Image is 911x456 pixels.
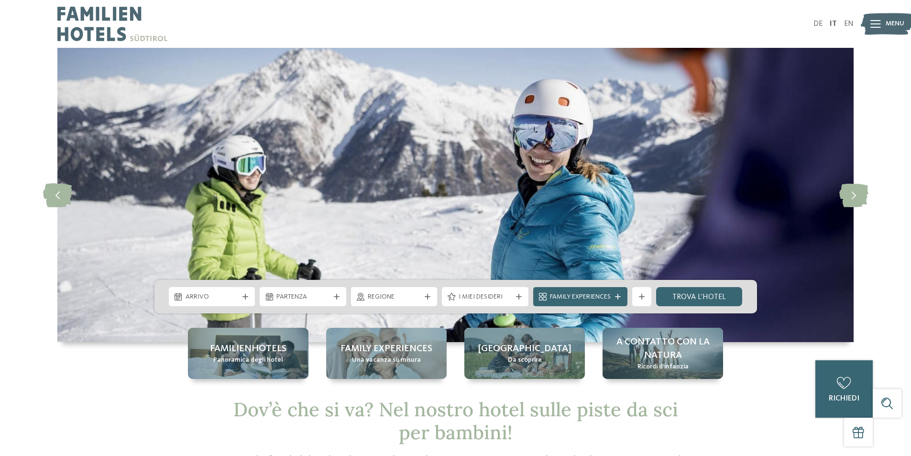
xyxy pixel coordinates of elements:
a: IT [830,20,837,28]
a: Hotel sulle piste da sci per bambini: divertimento senza confini [GEOGRAPHIC_DATA] Da scoprire [464,328,585,379]
span: Una vacanza su misura [352,356,421,365]
span: A contatto con la natura [612,335,713,362]
span: Da scoprire [508,356,542,365]
a: trova l’hotel [656,287,743,306]
span: Menu [886,19,904,29]
a: EN [844,20,854,28]
span: [GEOGRAPHIC_DATA] [478,342,571,356]
span: Ricordi d’infanzia [637,362,689,372]
a: Hotel sulle piste da sci per bambini: divertimento senza confini Familienhotels Panoramica degli ... [188,328,308,379]
span: richiedi [829,395,859,402]
span: Regione [368,292,421,302]
span: Family Experiences [550,292,611,302]
a: Hotel sulle piste da sci per bambini: divertimento senza confini A contatto con la natura Ricordi... [603,328,723,379]
span: Panoramica degli hotel [213,356,283,365]
span: Partenza [276,292,329,302]
a: Hotel sulle piste da sci per bambini: divertimento senza confini Family experiences Una vacanza s... [326,328,447,379]
span: Family experiences [340,342,432,356]
span: Dov’è che si va? Nel nostro hotel sulle piste da sci per bambini! [233,397,678,445]
span: I miei desideri [459,292,512,302]
span: Arrivo [186,292,239,302]
a: DE [813,20,823,28]
span: Familienhotels [210,342,286,356]
img: Hotel sulle piste da sci per bambini: divertimento senza confini [57,48,854,342]
a: richiedi [815,360,873,418]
